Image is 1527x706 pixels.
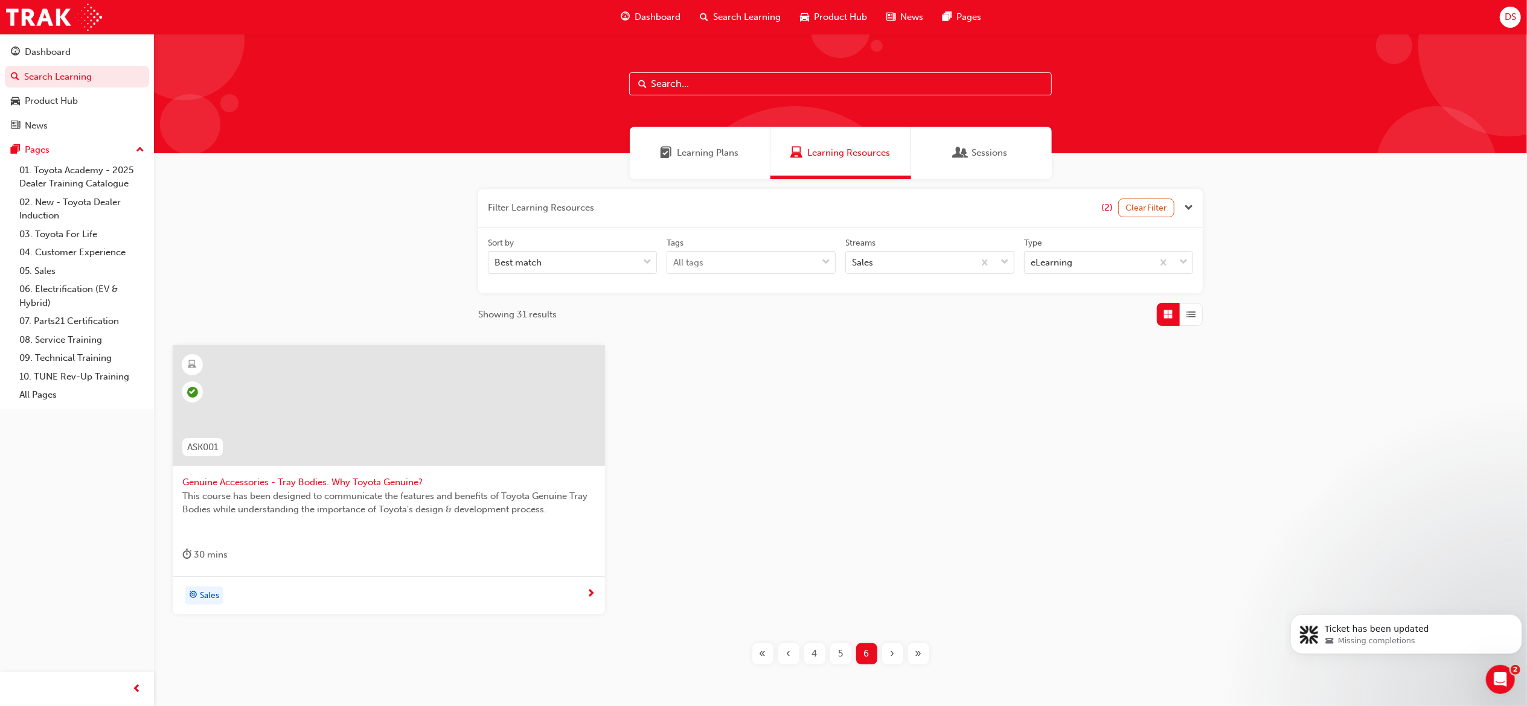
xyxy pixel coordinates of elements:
a: 04. Customer Experience [14,243,149,262]
span: search-icon [11,72,19,83]
a: 03. Toyota For Life [14,225,149,244]
a: car-iconProduct Hub [790,5,877,30]
span: prev-icon [133,682,142,697]
a: 07. Parts21 Certification [14,312,149,331]
a: 06. Electrification (EV & Hybrid) [14,280,149,312]
span: Learning Plans [677,146,739,160]
span: ASK001 [187,440,218,454]
a: guage-iconDashboard [611,5,690,30]
img: Trak [6,4,102,31]
span: Showing 31 results [478,308,557,322]
div: Streams [845,237,876,249]
div: News [25,119,48,133]
div: Pages [25,143,50,157]
span: Search Learning [713,10,781,24]
div: Tags [667,237,683,249]
button: Page 6 [854,643,880,664]
iframe: Intercom notifications message [1285,589,1527,673]
span: News [900,10,923,24]
span: Dashboard [635,10,680,24]
span: Grid [1164,308,1173,322]
span: 5 [838,647,843,661]
button: First page [750,643,776,664]
button: Next page [880,643,906,664]
span: Sessions [955,146,967,160]
button: Clear Filter [1118,199,1175,217]
a: ASK001Genuine Accessories - Tray Bodies. Why Toyota Genuine?This course has been designed to comm... [173,345,605,614]
iframe: Intercom live chat [1486,665,1515,694]
a: 10. TUNE Rev-Up Training [14,367,149,386]
div: Product Hub [25,94,78,108]
span: 6 [864,647,869,661]
button: Close the filter [1184,201,1193,215]
div: Best match [495,256,542,270]
span: target-icon [189,588,197,603]
span: Search [638,77,647,91]
button: DashboardSearch LearningProduct HubNews [5,39,149,139]
a: search-iconSearch Learning [690,5,790,30]
span: car-icon [11,96,20,107]
a: All Pages [14,386,149,404]
a: Learning ResourcesLearning Resources [770,127,911,179]
div: Dashboard [25,45,71,59]
span: Learning Resources [790,146,802,160]
span: down-icon [643,255,651,270]
div: All tags [673,256,703,270]
span: guage-icon [621,10,630,25]
input: Search... [629,72,1052,95]
a: 01. Toyota Academy - 2025 Dealer Training Catalogue [14,161,149,193]
span: Genuine Accessories - Tray Bodies. Why Toyota Genuine? [182,475,595,489]
span: guage-icon [11,47,20,58]
span: pages-icon [943,10,952,25]
span: Product Hub [814,10,867,24]
span: DS [1505,10,1516,24]
span: ‹ [787,647,791,661]
a: Product Hub [5,90,149,112]
button: Previous page [776,643,802,664]
a: 02. New - Toyota Dealer Induction [14,193,149,225]
a: news-iconNews [877,5,933,30]
div: Sales [852,256,873,270]
span: › [891,647,895,661]
span: news-icon [11,121,20,132]
span: pages-icon [11,145,20,156]
span: » [915,647,922,661]
div: Sort by [488,237,514,249]
span: Learning Resources [807,146,890,160]
a: 05. Sales [14,262,149,281]
button: Pages [5,139,149,161]
span: List [1187,308,1196,322]
span: up-icon [136,142,144,158]
span: Sessions [972,146,1008,160]
span: car-icon [800,10,809,25]
span: learningRecordVerb_COMPLETE-icon [187,387,198,398]
button: DS [1500,7,1521,28]
span: Learning Plans [661,146,673,160]
button: Page 5 [828,643,854,664]
span: « [760,647,766,661]
span: 2 [1511,665,1520,675]
a: Learning PlansLearning Plans [630,127,770,179]
button: Page 4 [802,643,828,664]
span: learningResourceType_ELEARNING-icon [188,357,197,373]
span: down-icon [1179,255,1188,270]
span: This course has been designed to communicate the features and benefits of Toyota Genuine Tray Bod... [182,489,595,517]
a: pages-iconPages [933,5,991,30]
span: Sales [200,589,219,603]
a: SessionsSessions [911,127,1052,179]
a: Search Learning [5,66,149,88]
a: News [5,115,149,137]
span: search-icon [700,10,708,25]
button: Last page [906,643,932,664]
span: Pages [956,10,981,24]
a: 08. Service Training [14,331,149,349]
span: next-icon [586,589,595,600]
span: 4 [812,647,818,661]
span: down-icon [1000,255,1009,270]
label: tagOptions [667,237,836,275]
span: news-icon [886,10,895,25]
a: 09. Technical Training [14,349,149,367]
